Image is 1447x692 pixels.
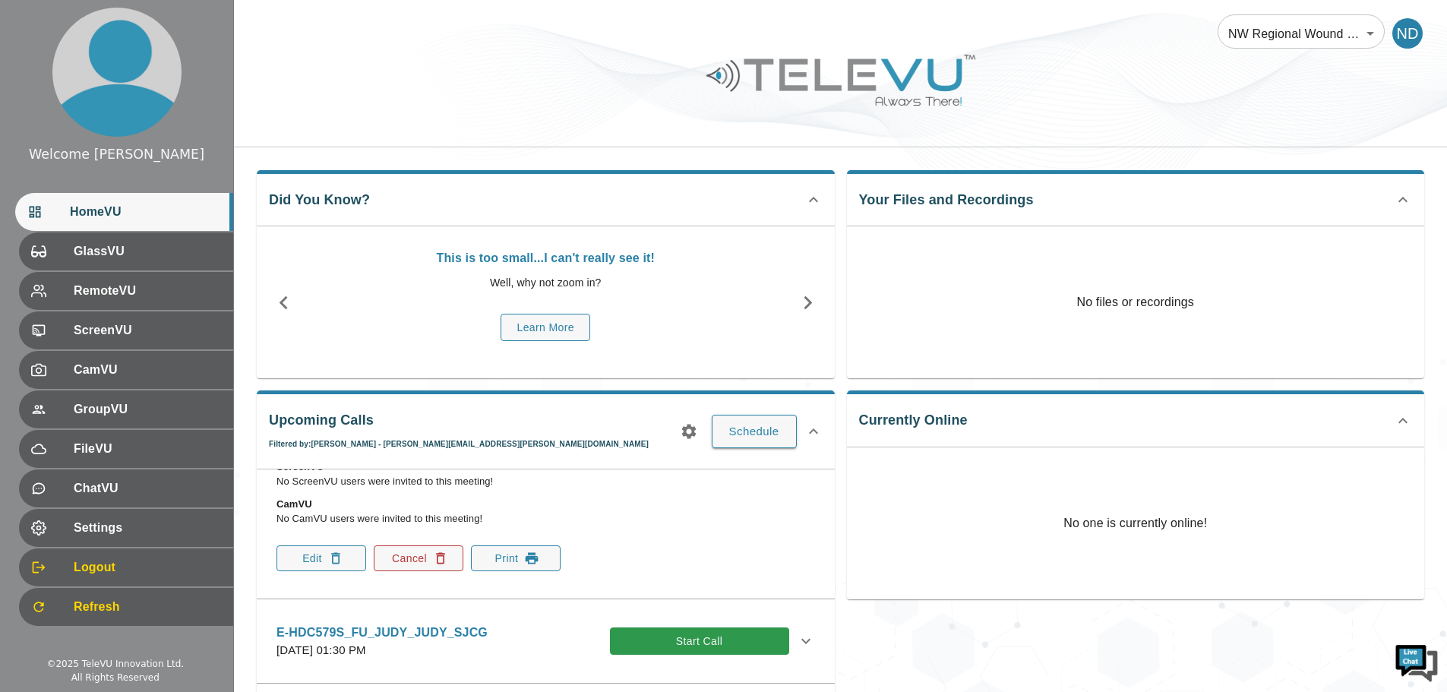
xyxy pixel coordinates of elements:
[8,415,289,468] textarea: Type your message and hit 'Enter'
[19,311,233,349] div: ScreenVU
[29,144,204,164] div: Welcome [PERSON_NAME]
[276,642,488,659] p: [DATE] 01:30 PM
[74,282,221,300] span: RemoteVU
[71,671,160,684] div: All Rights Reserved
[74,242,221,261] span: GlassVU
[471,545,561,571] button: Print
[276,497,568,512] p: CamVU
[79,80,255,100] div: Chat with us now
[70,203,221,221] span: HomeVU
[19,390,233,428] div: GroupVU
[318,249,773,267] p: This is too small...I can't really see it!
[249,8,286,44] div: Minimize live chat window
[19,469,233,507] div: ChatVU
[712,415,797,448] button: Schedule
[1218,12,1385,55] div: NW Regional Wound Care
[52,8,182,137] img: profile.png
[19,548,233,586] div: Logout
[19,351,233,389] div: CamVU
[15,193,233,231] div: HomeVU
[19,509,233,547] div: Settings
[276,624,488,642] p: E-HDC579S_FU_JUDY_JUDY_SJCG
[1392,18,1423,49] div: ND
[19,588,233,626] div: Refresh
[74,440,221,458] span: FileVU
[26,71,64,109] img: d_736959983_company_1615157101543_736959983
[19,430,233,468] div: FileVU
[74,321,221,340] span: ScreenVU
[74,558,221,577] span: Logout
[374,545,463,571] button: Cancel
[74,519,221,537] span: Settings
[318,275,773,291] p: Well, why not zoom in?
[74,361,221,379] span: CamVU
[264,615,827,668] div: E-HDC579S_FU_JUDY_JUDY_SJCG[DATE] 01:30 PMStart Call
[19,272,233,310] div: RemoteVU
[704,49,978,112] img: Logo
[19,232,233,270] div: GlassVU
[847,226,1425,378] p: No files or recordings
[1394,639,1439,684] img: Chat Widget
[74,400,221,419] span: GroupVU
[276,474,568,489] p: No ScreenVU users were invited to this meeting!
[276,511,568,526] p: No CamVU users were invited to this meeting!
[276,545,366,571] button: Edit
[88,191,210,345] span: We're online!
[74,598,221,616] span: Refresh
[501,314,590,342] button: Learn More
[610,627,789,656] button: Start Call
[74,479,221,498] span: ChatVU
[1063,447,1207,599] p: No one is currently online!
